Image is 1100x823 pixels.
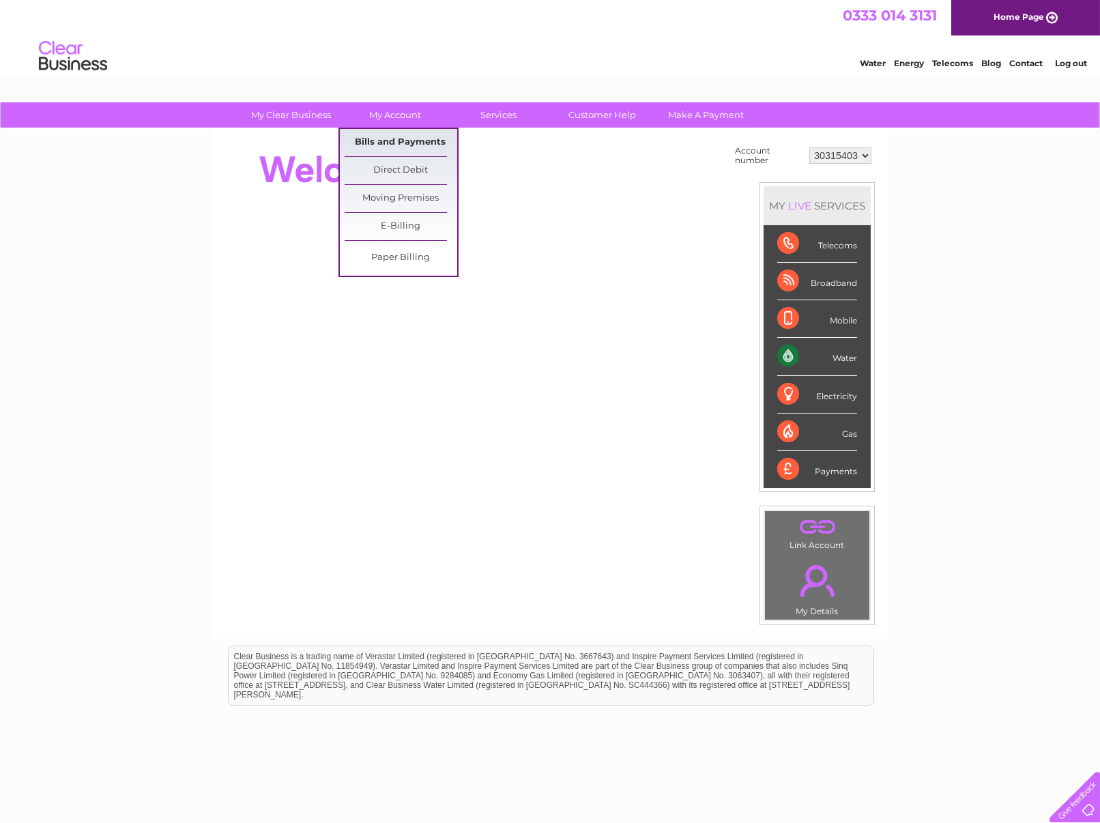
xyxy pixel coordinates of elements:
div: Broadband [777,263,857,300]
a: Telecoms [932,58,973,68]
a: My Account [339,102,452,128]
a: Contact [1009,58,1043,68]
a: Paper Billing [345,244,457,272]
a: Water [860,58,886,68]
div: Electricity [777,376,857,414]
a: Customer Help [547,102,659,128]
td: Account number [732,143,806,169]
td: Link Account [764,510,870,553]
a: Log out [1055,58,1087,68]
a: My Clear Business [235,102,348,128]
a: Make A Payment [650,102,763,128]
a: 0333 014 3131 [843,7,937,24]
a: Direct Debit [345,157,457,184]
div: Payments [777,451,857,488]
a: Blog [981,58,1001,68]
a: Bills and Payments [345,129,457,156]
a: Moving Premises [345,185,457,212]
td: My Details [764,553,870,620]
a: E-Billing [345,213,457,240]
div: Mobile [777,300,857,338]
div: MY SERVICES [764,186,871,225]
a: Services [443,102,555,128]
div: LIVE [785,199,814,212]
img: logo.png [38,35,108,77]
div: Water [777,338,857,375]
a: Energy [894,58,924,68]
div: Clear Business is a trading name of Verastar Limited (registered in [GEOGRAPHIC_DATA] No. 3667643... [229,8,873,66]
a: . [768,515,866,538]
a: . [768,557,866,605]
div: Gas [777,414,857,451]
div: Telecoms [777,225,857,263]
